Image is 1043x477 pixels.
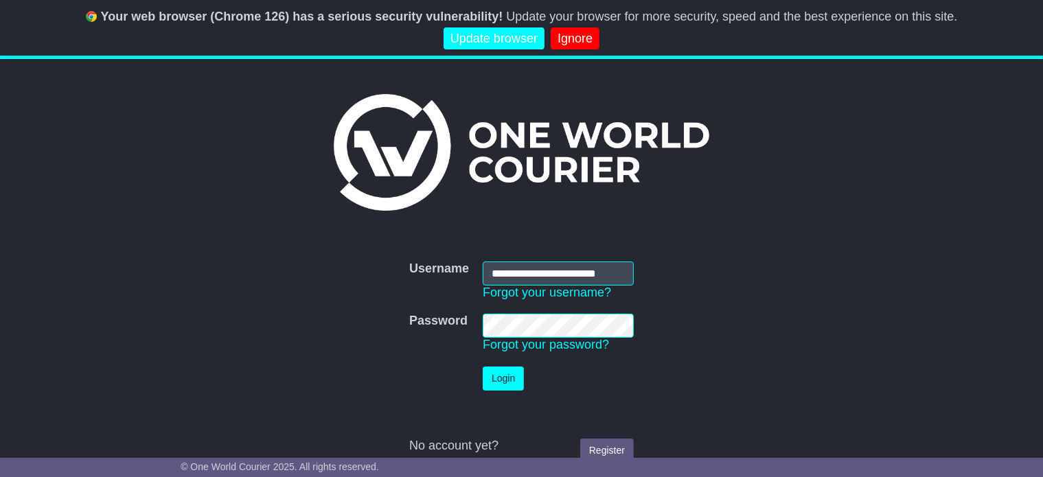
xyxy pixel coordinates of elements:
[483,367,524,391] button: Login
[580,439,634,463] a: Register
[483,286,611,299] a: Forgot your username?
[409,261,469,277] label: Username
[181,461,379,472] span: © One World Courier 2025. All rights reserved.
[101,10,503,23] b: Your web browser (Chrome 126) has a serious security vulnerability!
[334,94,709,211] img: One World
[444,27,545,50] a: Update browser
[409,314,468,329] label: Password
[506,10,957,23] span: Update your browser for more security, speed and the best experience on this site.
[551,27,599,50] a: Ignore
[483,338,609,351] a: Forgot your password?
[409,439,634,454] div: No account yet?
